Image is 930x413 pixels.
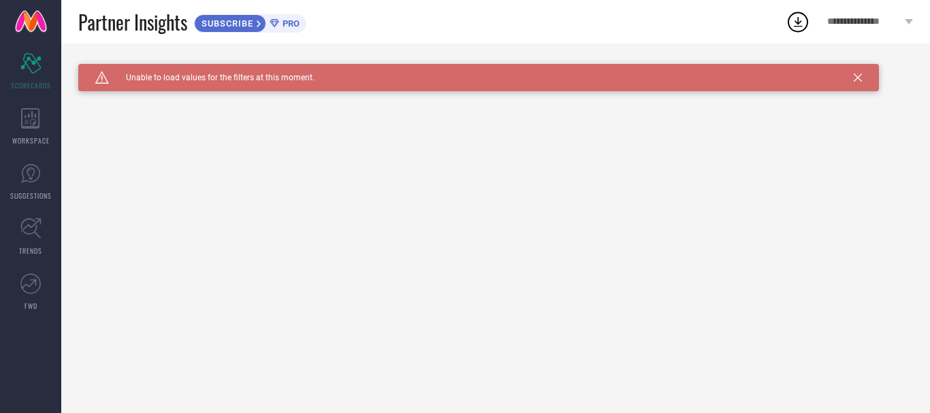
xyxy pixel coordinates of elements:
[78,8,187,36] span: Partner Insights
[11,80,51,90] span: SCORECARDS
[19,246,42,256] span: TRENDS
[10,191,52,201] span: SUGGESTIONS
[109,73,315,82] span: Unable to load values for the filters at this moment.
[12,135,50,146] span: WORKSPACE
[78,64,913,75] div: Unable to load filters at this moment. Please try later.
[786,10,810,34] div: Open download list
[194,11,306,33] a: SUBSCRIBEPRO
[25,301,37,311] span: FWD
[279,18,300,29] span: PRO
[195,18,257,29] span: SUBSCRIBE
